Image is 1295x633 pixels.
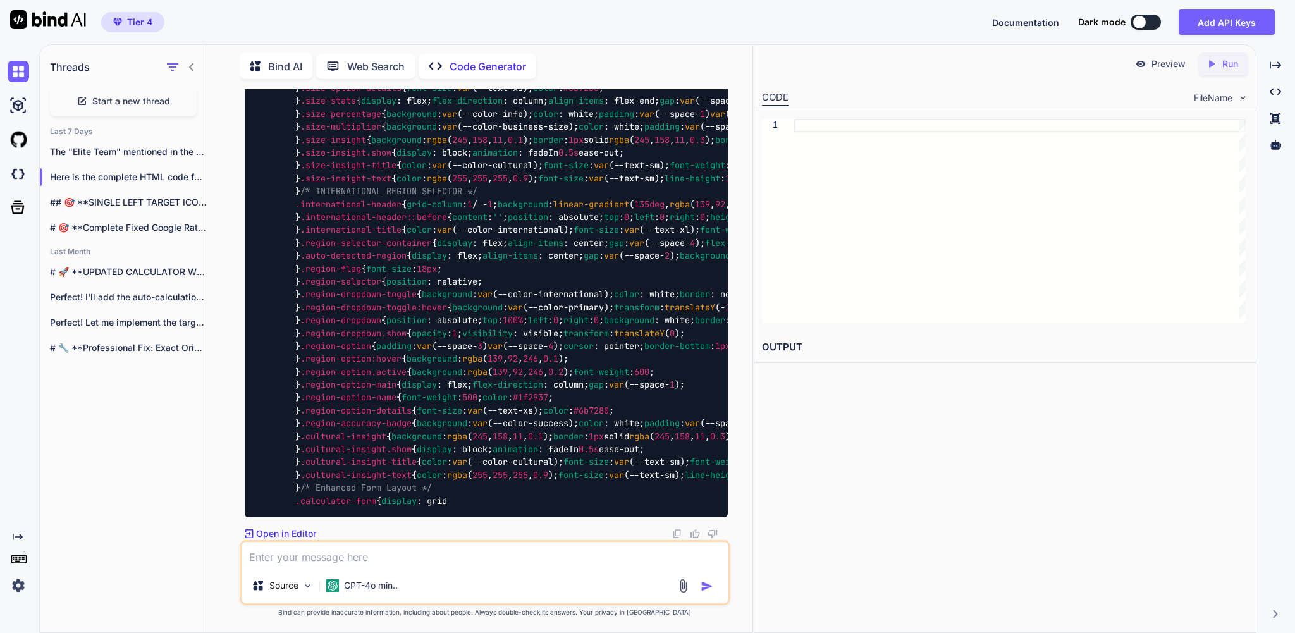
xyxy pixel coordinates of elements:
[452,457,467,468] span: var
[654,431,670,442] span: 245
[498,199,548,210] span: background
[533,108,558,120] span: color
[8,575,29,596] img: settings
[417,302,447,313] span: :hover
[992,16,1059,29] button: Documentation
[609,237,624,249] span: gap
[467,405,482,416] span: var
[366,263,412,274] span: font-size
[614,328,665,339] span: translateY
[295,199,402,210] span: .international-header
[594,314,599,326] span: 0
[685,469,740,481] span: line-height
[493,134,503,145] span: 11
[452,302,503,313] span: background
[695,431,705,442] span: 11
[493,431,508,442] span: 158
[574,224,619,236] span: font-size
[422,289,472,300] span: background
[670,211,695,223] span: right
[302,581,313,591] img: Pick Models
[427,134,447,145] span: rgba
[715,340,730,352] span: 1px
[417,443,452,455] span: display
[269,579,298,592] p: Source
[543,160,589,171] span: font-size
[685,418,700,429] span: var
[762,119,778,132] div: 1
[992,17,1059,28] span: Documentation
[417,469,442,481] span: color
[447,431,467,442] span: rgba
[472,469,488,481] span: 255
[513,366,523,378] span: 92
[8,163,29,185] img: darkCloudIdeIcon
[386,443,412,455] span: .show
[300,379,396,390] span: .region-option-main
[300,405,412,416] span: .region-option-details
[634,199,665,210] span: 135deg
[493,366,508,378] span: 139
[558,147,579,158] span: 0.5s
[467,199,472,210] span: 1
[300,186,477,197] span: /* INTERNATIONAL REGION SELECTOR */
[300,418,412,429] span: .region-accuracy-badge
[300,302,417,313] span: .region-dropdown-toggle
[579,121,604,133] span: color
[450,59,526,74] p: Code Generator
[604,211,619,223] span: top
[371,353,402,365] span: :hover
[1222,58,1238,70] p: Run
[361,95,396,107] span: display
[50,341,207,354] p: # 🔧 **Professional Fix: Exact Original Width...
[609,379,624,390] span: var
[371,366,407,378] span: .active
[675,431,690,442] span: 158
[558,469,604,481] span: font-size
[422,457,447,468] span: color
[589,173,604,184] span: var
[482,314,498,326] span: top
[344,579,398,592] p: GPT-4o min..
[402,379,437,390] span: display
[548,95,604,107] span: align-items
[538,173,584,184] span: font-size
[268,59,302,74] p: Bind AI
[528,431,543,442] span: 0.1
[488,199,493,210] span: 1
[300,160,396,171] span: .size-insight-title
[300,250,407,262] span: .auto-detected-region
[644,340,710,352] span: border-bottom
[295,495,376,507] span: .calculator-form
[407,199,462,210] span: grid-column
[437,237,472,249] span: display
[503,314,523,326] span: 100%
[508,211,548,223] span: position
[665,302,715,313] span: translateY
[300,134,366,145] span: .size-insight
[563,314,589,326] span: right
[371,134,422,145] span: background
[300,237,432,249] span: .region-selector-container
[660,95,675,107] span: gap
[50,196,207,209] p: ## 🎯 **SINGLE LEFT TARGET ICON -...
[101,12,164,32] button: premiumTier 4
[548,340,553,352] span: 4
[300,314,381,326] span: .region-dropdown
[672,529,682,539] img: copy
[705,237,751,249] span: flex-wrap
[493,443,538,455] span: animation
[584,250,599,262] span: gap
[417,405,462,416] span: font-size
[589,379,604,390] span: gap
[300,224,402,236] span: .international-title
[513,392,548,403] span: #1f2937
[300,457,417,468] span: .cultural-insight-title
[553,314,558,326] span: 0
[609,469,624,481] span: var
[614,302,660,313] span: transform
[437,224,452,236] span: var
[462,392,477,403] span: 500
[710,108,725,120] span: var
[528,366,543,378] span: 246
